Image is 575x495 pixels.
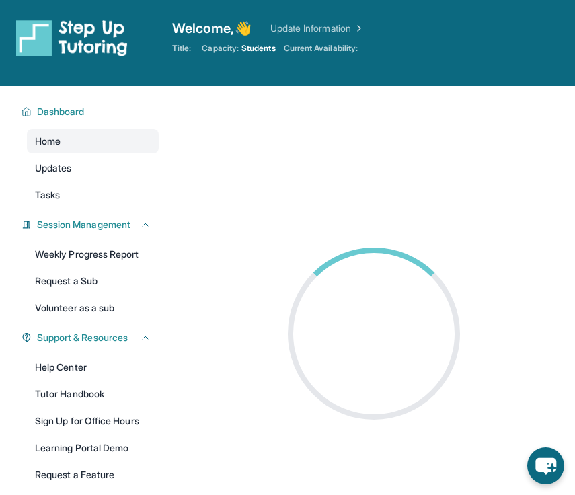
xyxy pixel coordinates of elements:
[27,382,159,406] a: Tutor Handbook
[527,447,564,484] button: chat-button
[35,188,60,202] span: Tasks
[172,19,252,38] span: Welcome, 👋
[202,43,239,54] span: Capacity:
[32,105,151,118] button: Dashboard
[284,43,358,54] span: Current Availability:
[27,409,159,433] a: Sign Up for Office Hours
[32,218,151,231] button: Session Management
[37,105,85,118] span: Dashboard
[32,331,151,344] button: Support & Resources
[27,269,159,293] a: Request a Sub
[270,22,365,35] a: Update Information
[27,183,159,207] a: Tasks
[37,218,130,231] span: Session Management
[172,43,191,54] span: Title:
[241,43,276,54] span: Students
[27,129,159,153] a: Home
[37,331,128,344] span: Support & Resources
[27,355,159,379] a: Help Center
[16,19,128,56] img: logo
[27,296,159,320] a: Volunteer as a sub
[35,161,72,175] span: Updates
[27,242,159,266] a: Weekly Progress Report
[351,22,365,35] img: Chevron Right
[35,135,61,148] span: Home
[27,156,159,180] a: Updates
[27,463,159,487] a: Request a Feature
[27,436,159,460] a: Learning Portal Demo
